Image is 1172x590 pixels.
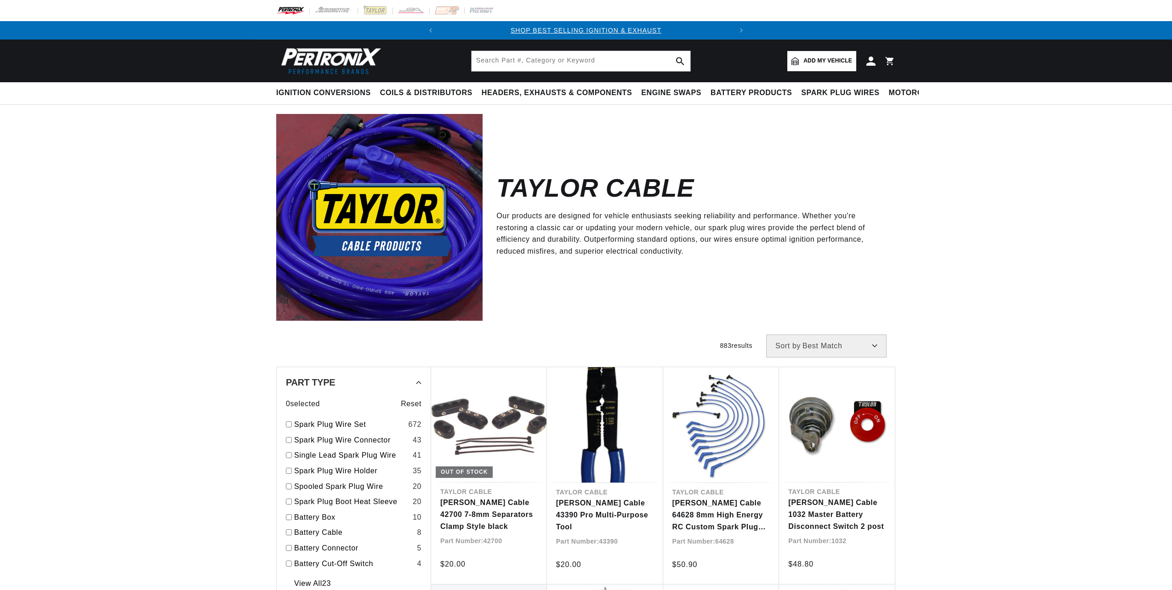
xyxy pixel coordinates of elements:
span: Part Type [286,378,335,387]
span: Add my vehicle [803,57,852,65]
a: [PERSON_NAME] Cable 64628 8mm High Energy RC Custom Spark Plug Wires 8 cyl blue [672,497,770,533]
span: Motorcycle [889,88,944,98]
div: 1 of 2 [440,25,732,35]
div: 4 [417,558,421,570]
a: Battery Cable [294,527,413,539]
a: SHOP BEST SELLING IGNITION & EXHAUST [511,27,661,34]
span: Battery Products [711,88,792,98]
button: Translation missing: en.sections.announcements.previous_announcement [421,21,440,40]
button: search button [670,51,690,71]
div: 41 [413,449,421,461]
span: Reset [401,398,421,410]
span: Ignition Conversions [276,88,371,98]
h2: Taylor Cable [496,177,694,199]
a: [PERSON_NAME] Cable 43390 Pro Multi-Purpose Tool [556,497,654,533]
summary: Spark Plug Wires [797,82,884,104]
div: 5 [417,542,421,554]
select: Sort by [766,335,887,357]
span: Coils & Distributors [380,88,472,98]
img: Pertronix [276,45,382,77]
summary: Engine Swaps [637,82,706,104]
a: Add my vehicle [787,51,856,71]
a: Battery Box [294,511,409,523]
a: Spark Plug Boot Heat Sleeve [294,496,409,508]
a: Battery Cut-Off Switch [294,558,413,570]
div: 10 [413,511,421,523]
summary: Coils & Distributors [375,82,477,104]
span: Spark Plug Wires [801,88,879,98]
div: 672 [408,419,421,431]
span: 883 results [720,342,752,349]
a: Single Lead Spark Plug Wire [294,449,409,461]
p: Our products are designed for vehicle enthusiasts seeking reliability and performance. Whether yo... [496,210,882,257]
span: Headers, Exhausts & Components [482,88,632,98]
a: View All 23 [294,578,331,590]
div: 20 [413,496,421,508]
div: 8 [417,527,421,539]
a: [PERSON_NAME] Cable 42700 7-8mm Separators Clamp Style black [440,497,538,532]
a: Spark Plug Wire Set [294,419,404,431]
input: Search Part #, Category or Keyword [472,51,690,71]
button: Translation missing: en.sections.announcements.next_announcement [732,21,751,40]
summary: Battery Products [706,82,797,104]
span: Engine Swaps [641,88,701,98]
a: Spark Plug Wire Connector [294,434,409,446]
div: 20 [413,481,421,493]
a: Spooled Spark Plug Wire [294,481,409,493]
a: [PERSON_NAME] Cable 1032 Master Battery Disconnect Switch 2 post [788,497,886,532]
div: 43 [413,434,421,446]
summary: Headers, Exhausts & Components [477,82,637,104]
a: Battery Connector [294,542,413,554]
a: Spark Plug Wire Holder [294,465,409,477]
div: 35 [413,465,421,477]
div: Announcement [440,25,732,35]
summary: Ignition Conversions [276,82,375,104]
slideshow-component: Translation missing: en.sections.announcements.announcement_bar [253,21,919,40]
img: Taylor Cable [276,114,483,320]
span: Sort by [775,342,801,350]
span: 0 selected [286,398,320,410]
summary: Motorcycle [884,82,948,104]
